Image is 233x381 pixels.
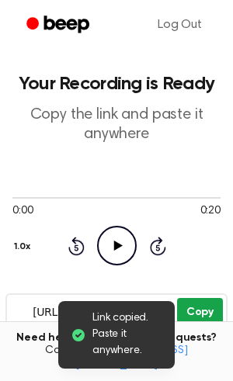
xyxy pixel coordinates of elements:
button: 1.0x [12,234,36,260]
p: Copy the link and paste it anywhere [12,106,221,144]
span: 0:00 [12,203,33,220]
span: Contact us [9,345,224,372]
h1: Your Recording is Ready [12,74,221,93]
a: Beep [16,10,103,40]
a: [EMAIL_ADDRESS][DOMAIN_NAME] [75,345,188,370]
a: Log Out [142,6,217,43]
span: Link copied. Paste it anywhere. [92,310,162,359]
button: Copy [177,298,223,327]
span: 0:20 [200,203,221,220]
